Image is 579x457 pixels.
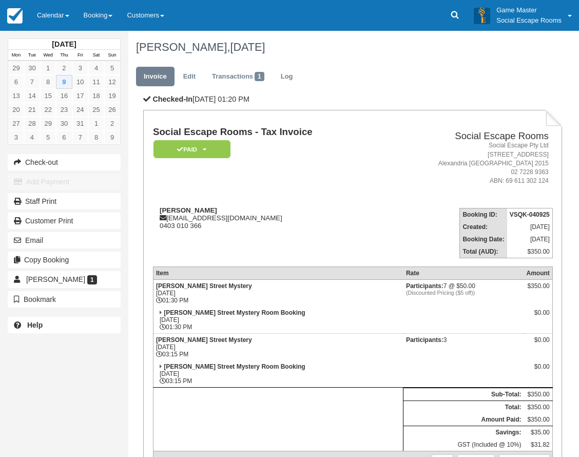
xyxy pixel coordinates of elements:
[72,61,88,75] a: 3
[8,232,121,249] button: Email
[143,94,562,105] p: [DATE] 01:20 PM
[8,213,121,229] a: Customer Print
[56,89,72,103] a: 16
[152,95,192,103] b: Checked-In
[52,40,76,48] strong: [DATE]
[72,50,88,61] th: Fri
[88,75,104,89] a: 11
[88,117,104,130] a: 1
[403,334,524,361] td: 3
[8,291,121,308] button: Bookmark
[104,89,120,103] a: 19
[403,388,524,401] th: Sub-Total:
[24,61,40,75] a: 30
[153,360,403,388] td: [DATE] 03:15 PM
[40,103,56,117] a: 22
[507,221,553,233] td: [DATE]
[526,309,549,325] div: $0.00
[507,245,553,258] td: $350.00
[56,103,72,117] a: 23
[496,15,562,26] p: Social Escape Rooms
[387,131,549,142] h2: Social Escape Rooms
[526,282,549,298] div: $350.00
[24,117,40,130] a: 28
[164,363,305,370] strong: [PERSON_NAME] Street Mystery Room Booking
[526,363,549,378] div: $0.00
[40,130,56,144] a: 5
[7,8,23,24] img: checkfront-main-nav-mini-logo.png
[24,103,40,117] a: 21
[40,50,56,61] th: Wed
[460,221,507,233] th: Created:
[524,401,552,414] td: $350.00
[524,267,552,280] th: Amount
[87,275,97,284] span: 1
[460,208,507,221] th: Booking ID:
[406,336,443,344] strong: Participants
[56,117,72,130] a: 30
[72,117,88,130] a: 31
[104,75,120,89] a: 12
[273,67,301,87] a: Log
[104,103,120,117] a: 26
[153,267,403,280] th: Item
[176,67,203,87] a: Edit
[153,127,382,138] h1: Social Escape Rooms - Tax Invoice
[496,5,562,15] p: Game Master
[104,61,120,75] a: 5
[160,206,217,214] strong: [PERSON_NAME]
[40,75,56,89] a: 8
[88,50,104,61] th: Sat
[474,7,490,24] img: A3
[403,426,524,439] th: Savings:
[8,130,24,144] a: 3
[88,130,104,144] a: 8
[8,193,121,210] a: Staff Print
[88,103,104,117] a: 25
[153,334,403,361] td: [DATE] 03:15 PM
[204,67,272,87] a: Transactions1
[460,245,507,258] th: Total (AUD):
[153,206,382,230] div: [EMAIL_ADDRESS][DOMAIN_NAME] 0403 010 366
[526,336,549,352] div: $0.00
[403,267,524,280] th: Rate
[403,439,524,451] td: GST (Included @ 10%)
[24,89,40,103] a: 14
[524,439,552,451] td: $31.82
[403,280,524,307] td: 7 @ $50.00
[153,140,227,159] a: Paid
[26,275,85,283] span: [PERSON_NAME]
[8,174,121,190] button: Add Payment
[136,41,555,53] h1: [PERSON_NAME],
[104,130,120,144] a: 9
[8,317,121,333] a: Help
[524,413,552,426] td: $350.00
[8,75,24,89] a: 6
[24,130,40,144] a: 4
[104,50,120,61] th: Sun
[40,89,56,103] a: 15
[153,280,403,307] td: [DATE] 01:30 PM
[164,309,305,316] strong: [PERSON_NAME] Street Mystery Room Booking
[387,141,549,185] address: Social Escape Pty Ltd [STREET_ADDRESS] Alexandria [GEOGRAPHIC_DATA] 2015 02 7228 9363 ABN: 69 611...
[56,130,72,144] a: 6
[255,72,264,81] span: 1
[8,89,24,103] a: 13
[88,61,104,75] a: 4
[403,413,524,426] th: Amount Paid:
[72,89,88,103] a: 17
[8,271,121,288] a: [PERSON_NAME] 1
[40,61,56,75] a: 1
[403,401,524,414] th: Total:
[104,117,120,130] a: 2
[507,233,553,245] td: [DATE]
[88,89,104,103] a: 18
[230,41,265,53] span: [DATE]
[136,67,175,87] a: Invoice
[406,290,522,296] em: (Discounted Pricing ($5 off))
[156,336,252,344] strong: [PERSON_NAME] Street Mystery
[524,426,552,439] td: $35.00
[8,50,24,61] th: Mon
[156,282,252,290] strong: [PERSON_NAME] Street Mystery
[56,61,72,75] a: 2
